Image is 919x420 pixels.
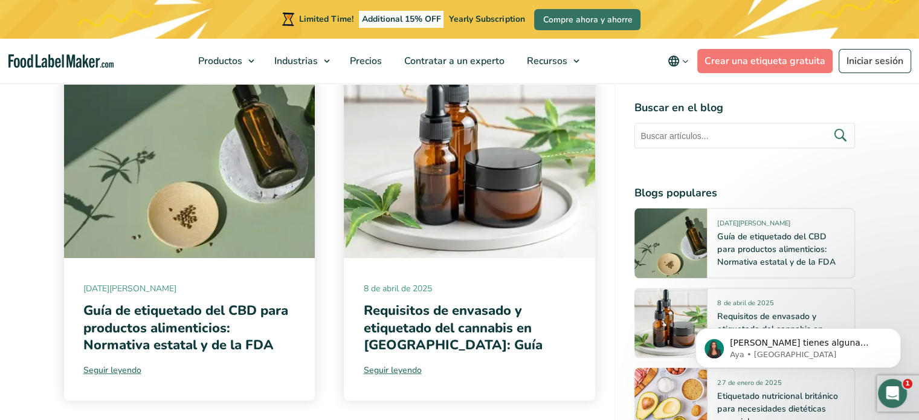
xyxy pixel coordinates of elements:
span: 1 [903,379,912,389]
a: Seguir leyendo [83,364,296,376]
a: Compre ahora y ahorre [534,9,640,30]
span: [DATE][PERSON_NAME] [717,218,790,232]
a: Guía de etiquetado del CBD para productos alimenticios: Normativa estatal y de la FDA [717,230,835,267]
span: [DATE][PERSON_NAME] [83,282,296,295]
h4: Buscar en el blog [634,99,855,115]
a: Industrias [263,39,336,83]
span: Productos [195,54,243,68]
iframe: Intercom live chat [878,379,907,408]
a: Seguir leyendo [363,364,576,376]
iframe: Intercom notifications mensaje [677,303,919,387]
a: Productos [187,39,260,83]
span: Additional 15% OFF [359,11,444,28]
a: Requisitos de envasado y etiquetado del cannabis en [GEOGRAPHIC_DATA]: Guía [363,302,542,354]
input: Buscar artículos... [634,123,855,148]
span: 8 de abril de 2025 [717,298,773,312]
span: Recursos [523,54,569,68]
a: Contratar a un experto [393,39,513,83]
a: Guía de etiquetado del CBD para productos alimenticios: Normativa estatal y de la FDA [83,302,288,354]
a: Crear una etiqueta gratuita [697,49,833,73]
a: Recursos [516,39,585,83]
h4: Blogs populares [634,184,855,201]
span: Contratar a un experto [401,54,506,68]
span: Limited Time! [299,13,353,25]
span: 8 de abril de 2025 [363,282,576,295]
span: Yearly Subscription [449,13,524,25]
span: Precios [346,54,383,68]
span: Industrias [271,54,319,68]
a: Iniciar sesión [839,49,911,73]
a: Precios [339,39,390,83]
